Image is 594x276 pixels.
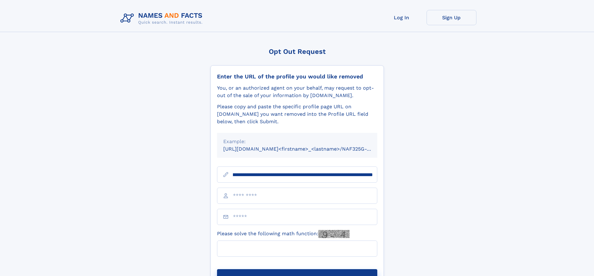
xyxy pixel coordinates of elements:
[427,10,476,25] a: Sign Up
[217,84,377,99] div: You, or an authorized agent on your behalf, may request to opt-out of the sale of your informatio...
[377,10,427,25] a: Log In
[217,230,350,238] label: Please solve the following math function:
[223,138,371,145] div: Example:
[223,146,389,152] small: [URL][DOMAIN_NAME]<firstname>_<lastname>/NAF325G-xxxxxxxx
[217,73,377,80] div: Enter the URL of the profile you would like removed
[210,48,384,55] div: Opt Out Request
[118,10,208,27] img: Logo Names and Facts
[217,103,377,125] div: Please copy and paste the specific profile page URL on [DOMAIN_NAME] you want removed into the Pr...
